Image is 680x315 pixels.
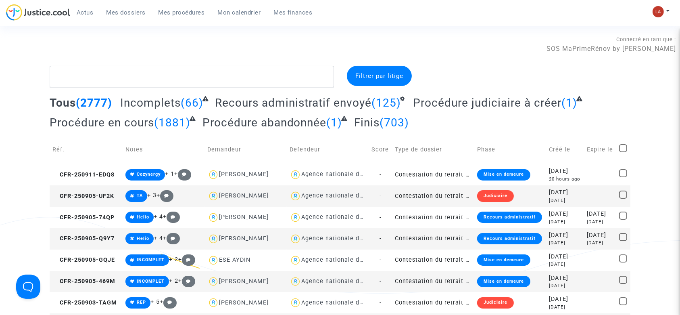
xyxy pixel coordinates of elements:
[219,171,269,178] div: [PERSON_NAME]
[163,213,180,220] span: +
[290,190,301,202] img: icon-user.svg
[52,214,115,221] span: CFR-250905-74QP
[653,6,664,17] img: 3f9b7d9779f7b0ffc2b90d026f0682a9
[77,9,94,16] span: Actus
[169,256,178,263] span: + 2
[549,261,581,268] div: [DATE]
[76,96,112,109] span: (2777)
[380,278,382,285] span: -
[150,298,160,305] span: + 5
[154,213,163,220] span: + 4
[156,192,174,199] span: +
[205,135,287,164] td: Demandeur
[549,282,581,289] div: [DATE]
[160,298,177,305] span: +
[301,256,390,263] div: Agence nationale de l'habitat
[392,292,474,313] td: Contestation du retrait de [PERSON_NAME] par l'ANAH (mandataire)
[52,299,117,306] span: CFR-250903-TAGM
[290,276,301,288] img: icon-user.svg
[549,274,581,283] div: [DATE]
[546,135,584,164] td: Créé le
[52,256,115,263] span: CFR-250905-GQJE
[301,299,390,306] div: Agence nationale de l'habitat
[392,135,474,164] td: Type de dossier
[355,72,403,80] span: Filtrer par litige
[549,218,581,225] div: [DATE]
[301,171,390,178] div: Agence nationale de l'habitat
[392,228,474,250] td: Contestation du retrait de [PERSON_NAME] par l'ANAH (mandataire)
[392,250,474,271] td: Contestation du retrait de [PERSON_NAME] par l'ANAH (mandataire)
[477,190,514,202] div: Judiciaire
[474,135,546,164] td: Phase
[287,135,369,164] td: Defendeur
[274,9,313,16] span: Mes finances
[477,297,514,309] div: Judiciaire
[208,254,219,266] img: icon-user.svg
[202,116,327,129] span: Procédure abandonnée
[561,96,577,109] span: (1)
[354,116,380,129] span: Finis
[380,116,409,129] span: (703)
[52,235,115,242] span: CFR-250905-Q9Y7
[52,278,115,285] span: CFR-250905-469M
[587,239,613,246] div: [DATE]
[106,9,146,16] span: Mes dossiers
[178,277,196,284] span: +
[6,4,70,21] img: jc-logo.svg
[163,235,180,241] span: +
[50,135,123,164] td: Réf.
[290,212,301,223] img: icon-user.svg
[549,210,581,218] div: [DATE]
[392,185,474,207] td: Contestation du retrait de [PERSON_NAME] par l'ANAH
[616,36,676,42] span: Connecté en tant que :
[301,192,390,199] div: Agence nationale de l'habitat
[16,275,40,299] iframe: Help Scout Beacon - Open
[137,279,165,284] span: INCOMPLET
[477,276,530,287] div: Mise en demeure
[137,214,149,220] span: Helio
[290,169,301,181] img: icon-user.svg
[369,135,392,164] td: Score
[587,231,613,240] div: [DATE]
[70,6,100,19] a: Actus
[123,135,204,164] td: Notes
[380,214,382,221] span: -
[380,256,382,263] span: -
[218,9,261,16] span: Mon calendrier
[587,218,613,225] div: [DATE]
[52,193,114,199] span: CFR-250905-UF2K
[219,214,269,220] div: [PERSON_NAME]
[208,233,219,245] img: icon-user.svg
[208,297,219,309] img: icon-user.svg
[219,235,269,242] div: [PERSON_NAME]
[169,277,178,284] span: + 2
[219,192,269,199] div: [PERSON_NAME]
[290,254,301,266] img: icon-user.svg
[290,297,301,309] img: icon-user.svg
[392,207,474,228] td: Contestation du retrait de [PERSON_NAME] par l'ANAH (mandataire)
[327,116,342,129] span: (1)
[147,192,156,199] span: + 3
[137,236,149,241] span: Helio
[165,170,174,177] span: + 1
[211,6,267,19] a: Mon calendrier
[413,96,561,109] span: Procédure judiciaire à créer
[380,299,382,306] span: -
[549,188,581,197] div: [DATE]
[50,116,154,129] span: Procédure en cours
[477,212,542,223] div: Recours administratif
[219,299,269,306] div: [PERSON_NAME]
[208,276,219,288] img: icon-user.svg
[301,214,390,220] div: Agence nationale de l'habitat
[549,252,581,261] div: [DATE]
[392,164,474,185] td: Contestation du retrait de [PERSON_NAME] par l'ANAH (mandataire)
[208,169,219,181] img: icon-user.svg
[219,278,269,285] div: [PERSON_NAME]
[290,233,301,245] img: icon-user.svg
[380,235,382,242] span: -
[208,190,219,202] img: icon-user.svg
[137,172,161,177] span: Cozynergy
[137,257,165,262] span: INCOMPLET
[267,6,319,19] a: Mes finances
[159,9,205,16] span: Mes procédures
